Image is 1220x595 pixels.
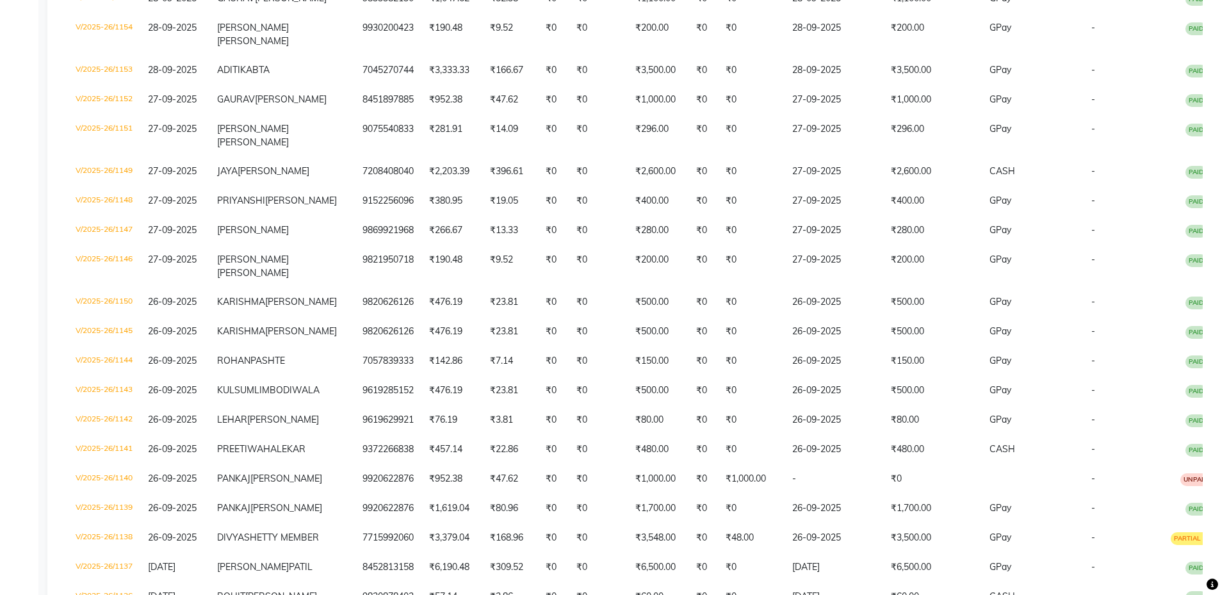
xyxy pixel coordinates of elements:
span: PAID [1185,326,1207,339]
span: [PERSON_NAME] [250,473,322,484]
td: ₹281.91 [421,115,482,157]
span: PAID [1185,195,1207,208]
span: CASH [989,443,1015,455]
td: ₹0 [718,435,785,464]
td: ₹0 [688,13,718,56]
td: ₹9.52 [482,13,538,56]
span: [PERSON_NAME] [217,22,289,33]
td: 8451897885 [355,85,421,115]
td: - [785,464,883,494]
td: ₹500.00 [883,288,982,317]
td: ₹0 [538,157,569,186]
span: - [1091,443,1095,455]
td: V/2025-26/1142 [68,405,140,435]
td: ₹6,190.48 [421,553,482,582]
td: 26-09-2025 [785,376,883,405]
td: V/2025-26/1138 [68,523,140,553]
td: ₹0 [718,216,785,245]
td: ₹0 [569,376,628,405]
td: ₹200.00 [628,13,688,56]
span: [PERSON_NAME] [217,136,289,148]
span: - [1091,123,1095,134]
span: - [1091,532,1095,543]
td: ₹0 [688,216,718,245]
td: 7057839333 [355,346,421,376]
span: - [1091,64,1095,76]
td: ₹190.48 [421,245,482,288]
span: CASH [989,165,1015,177]
span: PREETI [217,443,247,455]
td: ₹0 [718,346,785,376]
span: 26-09-2025 [148,414,197,425]
td: ₹150.00 [883,346,982,376]
td: ₹23.81 [482,288,538,317]
td: ₹0 [718,317,785,346]
td: ₹47.62 [482,464,538,494]
span: DIVYA [217,532,244,543]
span: GPay [989,355,1011,366]
td: ₹0 [569,85,628,115]
span: 28-09-2025 [148,64,197,76]
td: ₹168.96 [482,523,538,553]
td: 9920622876 [355,494,421,523]
span: PAID [1185,166,1207,179]
span: - [1091,502,1095,514]
td: ₹0 [718,157,785,186]
span: - [1091,296,1095,307]
span: PAID [1185,65,1207,77]
td: ₹480.00 [628,435,688,464]
td: ₹3,548.00 [628,523,688,553]
td: ₹1,000.00 [628,85,688,115]
td: ₹80.00 [628,405,688,435]
td: 27-09-2025 [785,157,883,186]
td: ₹0 [538,245,569,288]
td: ₹13.33 [482,216,538,245]
span: GPay [989,532,1011,543]
span: GPay [989,94,1011,105]
span: 26-09-2025 [148,325,197,337]
td: ₹2,203.39 [421,157,482,186]
td: ₹0 [718,85,785,115]
td: ₹48.00 [718,523,785,553]
td: V/2025-26/1144 [68,346,140,376]
td: 26-09-2025 [785,523,883,553]
span: PAID [1185,297,1207,309]
td: 7208408040 [355,157,421,186]
td: ₹6,500.00 [628,553,688,582]
td: ₹150.00 [628,346,688,376]
span: - [1091,355,1095,366]
td: 26-09-2025 [785,435,883,464]
td: ₹0 [688,245,718,288]
td: ₹200.00 [883,13,982,56]
td: ₹166.67 [482,56,538,85]
td: ₹0 [538,376,569,405]
span: [PERSON_NAME] [217,123,289,134]
td: ₹0 [538,317,569,346]
td: 26-09-2025 [785,288,883,317]
td: V/2025-26/1140 [68,464,140,494]
span: PAID [1185,254,1207,267]
td: ₹0 [538,216,569,245]
td: ₹0 [569,553,628,582]
span: - [1091,414,1095,425]
span: [PERSON_NAME] [250,502,322,514]
td: ₹0 [718,494,785,523]
span: GPay [989,22,1011,33]
td: V/2025-26/1152 [68,85,140,115]
td: 9619629921 [355,405,421,435]
td: ₹0 [569,186,628,216]
td: ₹0 [538,115,569,157]
td: 9619285152 [355,376,421,405]
td: ₹0 [688,346,718,376]
td: ₹0 [688,317,718,346]
span: [PERSON_NAME] [217,224,289,236]
td: 27-09-2025 [785,85,883,115]
span: [PERSON_NAME] [217,254,289,265]
td: 7715992060 [355,523,421,553]
td: ₹0 [688,464,718,494]
td: ₹22.86 [482,435,538,464]
td: V/2025-26/1139 [68,494,140,523]
span: 26-09-2025 [148,473,197,484]
td: ₹0 [569,435,628,464]
td: ₹0 [688,186,718,216]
